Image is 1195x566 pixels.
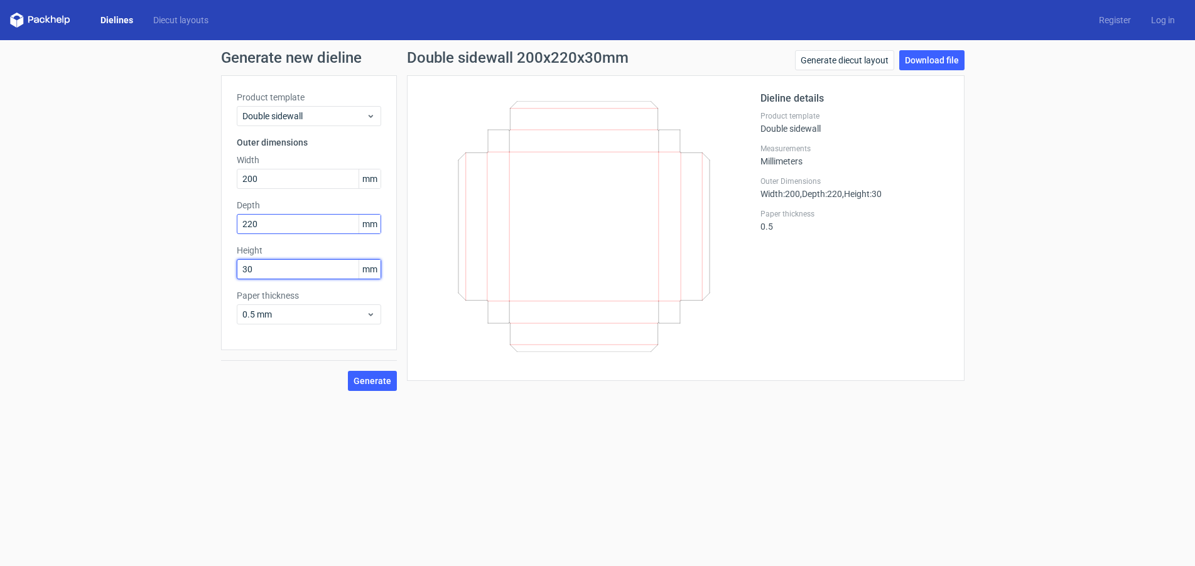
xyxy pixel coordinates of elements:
span: , Depth : 220 [800,189,842,199]
label: Paper thickness [760,209,949,219]
a: Generate diecut layout [795,50,894,70]
a: Download file [899,50,965,70]
h2: Dieline details [760,91,949,106]
button: Generate [348,371,397,391]
h3: Outer dimensions [237,136,381,149]
div: 0.5 [760,209,949,232]
a: Register [1089,14,1141,26]
label: Depth [237,199,381,211]
label: Height [237,244,381,257]
span: 0.5 mm [242,308,366,321]
label: Outer Dimensions [760,176,949,186]
a: Log in [1141,14,1185,26]
label: Measurements [760,144,949,154]
label: Product template [237,91,381,104]
div: Millimeters [760,144,949,166]
span: Width : 200 [760,189,800,199]
span: , Height : 30 [842,189,882,199]
span: Double sidewall [242,110,366,122]
span: mm [359,215,381,233]
a: Dielines [90,14,143,26]
h1: Generate new dieline [221,50,975,65]
div: Double sidewall [760,111,949,134]
label: Product template [760,111,949,121]
span: mm [359,260,381,279]
label: Width [237,154,381,166]
a: Diecut layouts [143,14,219,26]
label: Paper thickness [237,289,381,302]
span: mm [359,169,381,188]
span: Generate [354,376,391,385]
h1: Double sidewall 200x220x30mm [407,50,629,65]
